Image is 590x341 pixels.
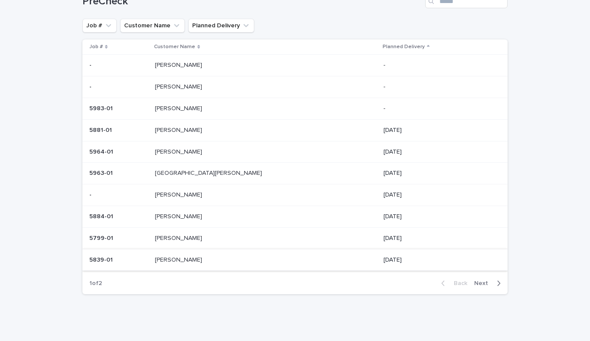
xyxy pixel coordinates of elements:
tr: 5839-015839-01 [PERSON_NAME][PERSON_NAME] [DATE] [82,249,508,271]
p: 5884-01 [89,211,115,220]
p: [PERSON_NAME] [155,82,204,91]
tr: 5881-015881-01 [PERSON_NAME][PERSON_NAME] [DATE] [82,119,508,141]
span: Back [449,280,467,286]
button: Back [434,279,471,287]
tr: 5884-015884-01 [PERSON_NAME][PERSON_NAME] [DATE] [82,206,508,227]
button: Job # [82,19,117,33]
p: - [383,105,494,112]
tr: -- [PERSON_NAME][PERSON_NAME] - [82,55,508,76]
p: - [383,62,494,69]
p: [DATE] [383,213,494,220]
tr: -- [PERSON_NAME][PERSON_NAME] [DATE] [82,184,508,206]
p: Job # [89,42,103,52]
p: - [89,190,93,199]
p: Customer Name [154,42,195,52]
p: [DATE] [383,235,494,242]
p: [DATE] [383,191,494,199]
button: Customer Name [120,19,185,33]
p: [PERSON_NAME] [155,60,204,69]
p: 1 of 2 [82,273,109,294]
p: Planned Delivery [383,42,425,52]
p: - [89,60,93,69]
p: [PERSON_NAME] [155,103,204,112]
tr: 5799-015799-01 [PERSON_NAME][PERSON_NAME] [DATE] [82,227,508,249]
p: [DATE] [383,170,494,177]
p: 5963-01 [89,168,115,177]
button: Planned Delivery [188,19,254,33]
p: [PERSON_NAME] [155,125,204,134]
p: 5799-01 [89,233,115,242]
p: - [89,82,93,91]
p: [DATE] [383,148,494,156]
tr: 5964-015964-01 [PERSON_NAME][PERSON_NAME] [DATE] [82,141,508,163]
p: [PERSON_NAME] [155,190,204,199]
p: 5983-01 [89,103,115,112]
p: 5964-01 [89,147,115,156]
p: 5881-01 [89,125,114,134]
p: 5839-01 [89,255,115,264]
span: Next [474,280,493,286]
p: [PERSON_NAME] [155,211,204,220]
tr: -- [PERSON_NAME][PERSON_NAME] - [82,76,508,98]
p: [PERSON_NAME] [155,233,204,242]
p: [DATE] [383,256,494,264]
button: Next [471,279,508,287]
p: [GEOGRAPHIC_DATA][PERSON_NAME] [155,168,264,177]
p: [DATE] [383,127,494,134]
p: [PERSON_NAME] [155,147,204,156]
tr: 5963-015963-01 [GEOGRAPHIC_DATA][PERSON_NAME][GEOGRAPHIC_DATA][PERSON_NAME] [DATE] [82,163,508,184]
tr: 5983-015983-01 [PERSON_NAME][PERSON_NAME] - [82,98,508,119]
p: - [383,83,494,91]
p: [PERSON_NAME] [155,255,204,264]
